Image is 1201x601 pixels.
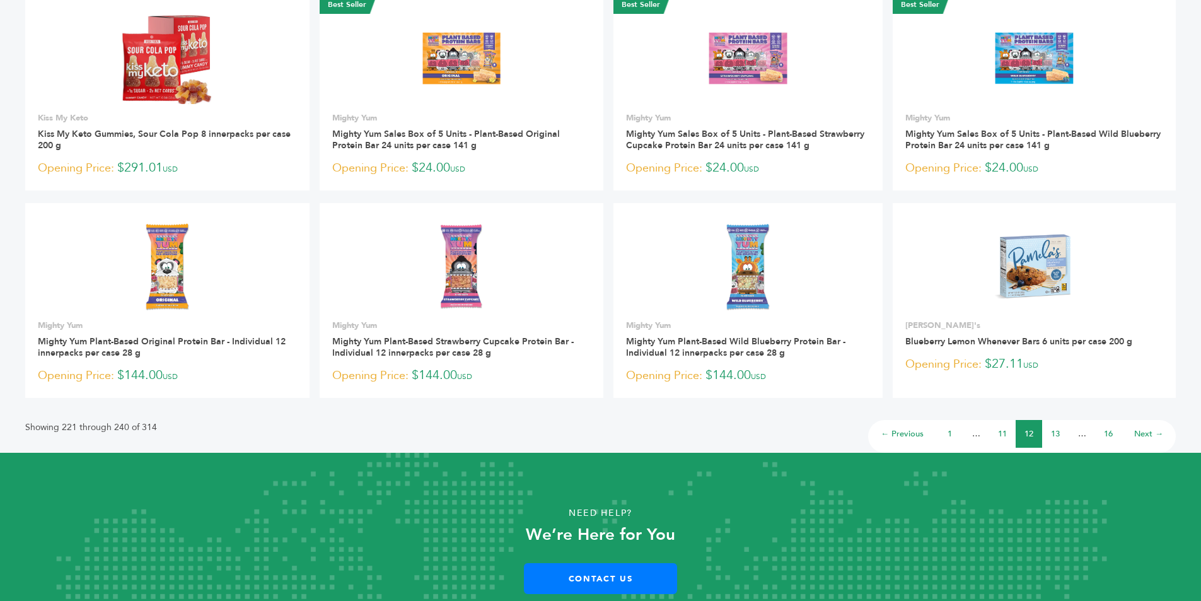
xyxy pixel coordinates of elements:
[416,220,508,312] img: Mighty Yum Plant-Based Strawberry Cupcake Protein Bar - Individual 12 innerpacks per case 28 g
[38,336,286,359] a: Mighty Yum Plant-Based Original Protein Bar - Individual 12 innerpacks per case 28 g
[60,504,1141,523] p: Need Help?
[38,320,297,331] p: Mighty Yum
[905,160,982,177] span: Opening Price:
[332,366,591,385] p: $144.00
[526,523,675,546] strong: We’re Here for You
[332,336,574,359] a: Mighty Yum Plant-Based Strawberry Cupcake Protein Bar - Individual 12 innerpacks per case 28 g
[998,428,1007,440] a: 11
[332,160,409,177] span: Opening Price:
[626,366,870,385] p: $144.00
[416,13,508,104] img: Mighty Yum Sales Box of 5 Units - Plant-Based Original Protein Bar 24 units per case 141 g
[905,336,1132,347] a: Blueberry Lemon Whenever Bars 6 units per case 200 g
[332,128,560,151] a: Mighty Yum Sales Box of 5 Units - Plant-Based Original Protein Bar 24 units per case 141 g
[626,112,870,124] p: Mighty Yum
[38,112,297,124] p: Kiss My Keto
[332,159,591,178] p: $24.00
[38,366,297,385] p: $144.00
[905,356,982,373] span: Opening Price:
[38,160,114,177] span: Opening Price:
[1069,420,1095,448] li: …
[881,428,924,440] a: ← Previous
[744,164,759,174] span: USD
[989,13,1080,104] img: Mighty Yum Sales Box of 5 Units - Plant-Based Wild Blueberry Protein Bar 24 units per case 141 g
[1023,164,1038,174] span: USD
[122,220,213,312] img: Mighty Yum Plant-Based Original Protein Bar - Individual 12 innerpacks per case 28 g
[122,13,213,104] img: Kiss My Keto Gummies, Sour Cola Pop 8 innerpacks per case 200 g
[626,128,864,151] a: Mighty Yum Sales Box of 5 Units - Plant-Based Strawberry Cupcake Protein Bar 24 units per case 141 g
[905,128,1161,151] a: Mighty Yum Sales Box of 5 Units - Plant-Based Wild Blueberry Protein Bar 24 units per case 141 g
[1051,428,1060,440] a: 13
[905,355,1164,374] p: $27.11
[163,371,178,382] span: USD
[702,13,794,104] img: Mighty Yum Sales Box of 5 Units - Plant-Based Strawberry Cupcake Protein Bar 24 units per case 141 g
[626,159,870,178] p: $24.00
[524,563,677,594] a: Contact Us
[626,160,702,177] span: Opening Price:
[1134,428,1163,440] a: Next →
[905,112,1164,124] p: Mighty Yum
[1104,428,1113,440] a: 16
[751,371,766,382] span: USD
[38,367,114,384] span: Opening Price:
[457,371,472,382] span: USD
[989,220,1080,312] img: Blueberry Lemon Whenever Bars 6 units per case 200 g
[38,128,291,151] a: Kiss My Keto Gummies, Sour Cola Pop 8 innerpacks per case 200 g
[163,164,178,174] span: USD
[948,428,952,440] a: 1
[450,164,465,174] span: USD
[905,320,1164,331] p: [PERSON_NAME]'s
[38,159,297,178] p: $291.01
[332,367,409,384] span: Opening Price:
[626,336,845,359] a: Mighty Yum Plant-Based Wild Blueberry Protein Bar - Individual 12 innerpacks per case 28 g
[25,420,157,435] p: Showing 221 through 240 of 314
[702,220,794,312] img: Mighty Yum Plant-Based Wild Blueberry Protein Bar - Individual 12 innerpacks per case 28 g
[1023,360,1038,370] span: USD
[332,112,591,124] p: Mighty Yum
[1024,428,1033,440] a: 12
[963,420,989,448] li: …
[626,367,702,384] span: Opening Price:
[332,320,591,331] p: Mighty Yum
[905,159,1164,178] p: $24.00
[626,320,870,331] p: Mighty Yum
